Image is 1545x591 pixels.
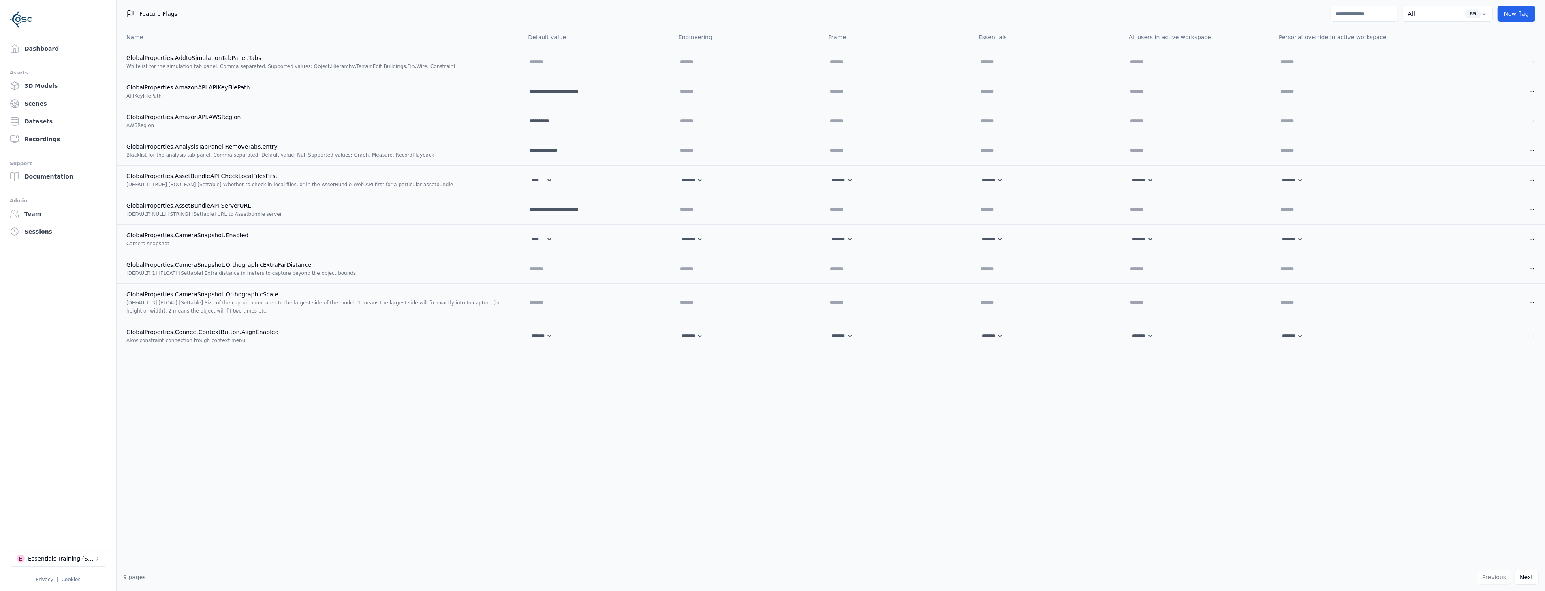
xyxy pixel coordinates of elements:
[36,577,53,582] a: Privacy
[6,40,110,57] a: Dashboard
[672,28,822,47] th: Engineering
[10,551,107,567] button: Select a workspace
[521,28,672,47] th: Default value
[1272,28,1423,47] th: Personal override in active workspace
[126,143,278,150] span: GlobalProperties.AnalysisTabPanel.RemoveTabs.entry
[126,329,279,335] span: GlobalProperties.ConnectContextButton.AlignEnabled
[126,232,248,238] span: GlobalProperties.CameraSnapshot.Enabled
[126,84,250,91] span: GlobalProperties.AmazonAPI.APIKeyFilePath
[822,28,972,47] th: Frame
[6,96,110,112] a: Scenes
[117,28,521,47] th: Name
[126,182,453,187] span: [DEFAULT: TRUE] [BOOLEAN] [Settable] Whether to check in local files, or in the AssetBundle Web A...
[126,123,154,128] span: AWSRegion
[1515,570,1539,585] button: Next
[10,68,107,78] div: Assets
[6,223,110,240] a: Sessions
[57,577,58,582] span: |
[126,152,434,158] span: Blacklist for the analysis tab panel. Comma separated. Default value: Null Supported values: Grap...
[17,555,25,563] div: E
[126,202,251,209] span: GlobalProperties.AssetBundleAPI.ServerURL
[126,261,311,268] span: GlobalProperties.CameraSnapshot.OrthographicExtraFarDistance
[6,168,110,185] a: Documentation
[6,206,110,222] a: Team
[126,64,455,69] span: Whitelist for the simulation tab panel. Comma separated. Supported values: Object,Hierarchy,Terra...
[28,555,94,563] div: Essentials-Training (SSO Staging)
[126,114,241,120] span: GlobalProperties.AmazonAPI.AWSRegion
[62,577,81,582] a: Cookies
[10,196,107,206] div: Admin
[1122,28,1273,47] th: All users in active workspace
[126,55,261,61] span: GlobalProperties.AddtoSimulationTabPanel.Tabs
[126,173,278,179] span: GlobalProperties.AssetBundleAPI.CheckLocalFilesFirst
[126,270,356,276] span: [DEFAULT: 1] [FLOAT] [Settable] Extra distance in meters to capture beyond the object bounds
[126,93,162,99] span: APIKeyFilePath
[123,574,146,580] span: 9 pages
[10,8,32,31] img: Logo
[126,291,278,298] span: GlobalProperties.CameraSnapshot.OrthographicScale
[126,300,500,314] span: [DEFAULT: 3] [FLOAT] [Settable] Size of the capture compared to the largest side of the model. 1 ...
[972,28,1122,47] th: Essentials
[10,159,107,168] div: Support
[6,78,110,94] a: 3D Models
[6,131,110,147] a: Recordings
[1498,6,1535,22] button: New flag
[139,10,177,18] span: Feature Flags
[126,338,245,343] span: Alow constraint connection trough context menu
[126,211,282,217] span: [DEFAULT: NULL] [STRING] [Settable] URL to Assetbundle server
[126,241,169,247] span: Camera snapshot
[6,113,110,130] a: Datasets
